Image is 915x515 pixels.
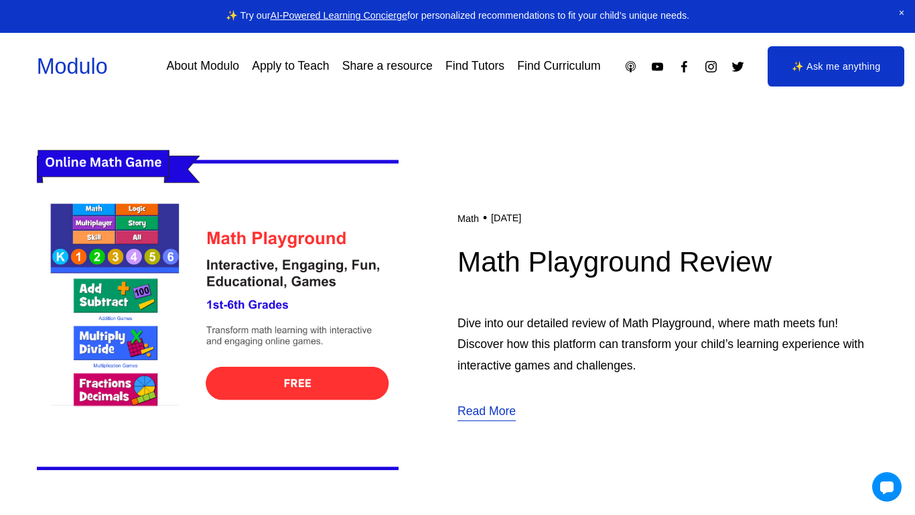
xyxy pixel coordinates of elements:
[457,213,479,224] a: Math
[517,55,600,78] a: Find Curriculum
[457,313,878,377] p: Dive into our detailed review of Math Playground, where math meets fun! Discover how this platfor...
[677,60,691,74] a: Facebook
[445,55,504,78] a: Find Tutors
[166,55,239,78] a: About Modulo
[37,54,108,78] a: Modulo
[342,55,433,78] a: Share a resource
[768,46,904,87] a: ✨ Ask me anything
[624,60,638,74] a: Apple Podcasts
[252,55,329,78] a: Apply to Teach
[457,246,772,278] a: Math Playground Review
[457,401,516,423] a: Read More
[491,213,521,224] time: [DATE]
[650,60,664,74] a: YouTube
[37,133,399,496] img: Math Playground Review
[271,10,407,21] a: AI-Powered Learning Concierge
[704,60,718,74] a: Instagram
[731,60,745,74] a: Twitter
